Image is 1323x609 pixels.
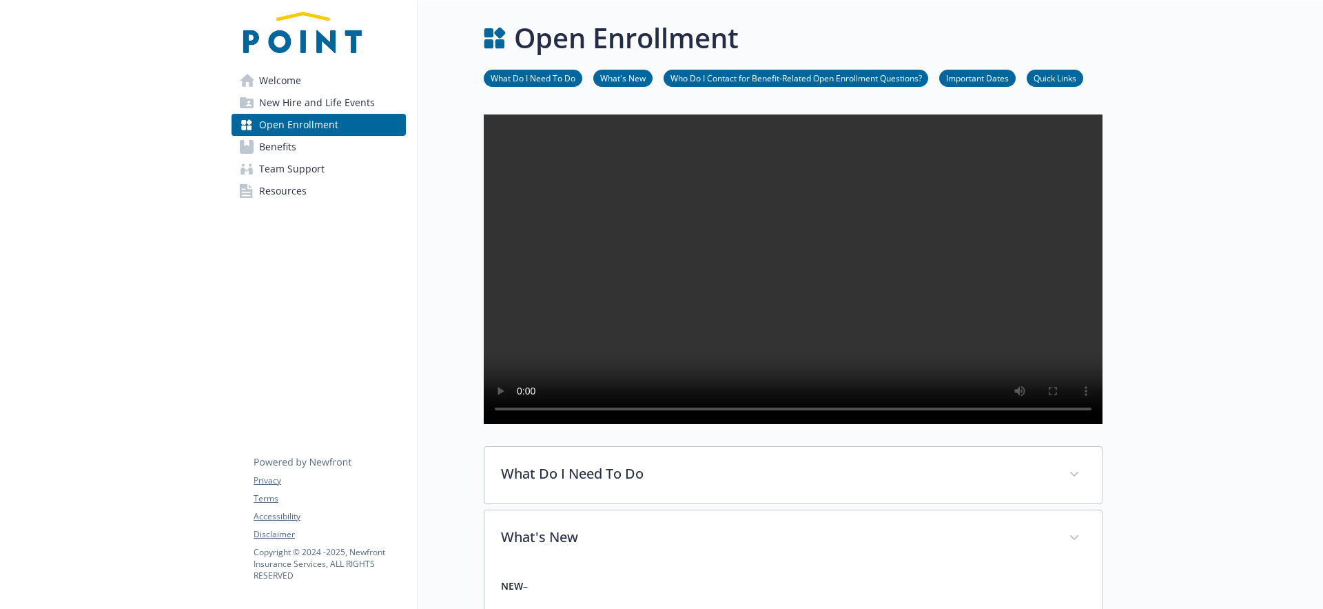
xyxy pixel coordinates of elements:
[259,92,375,114] span: New Hire and Life Events
[232,158,406,180] a: Team Support
[232,114,406,136] a: Open Enrollment
[259,114,338,136] span: Open Enrollment
[232,136,406,158] a: Benefits
[484,510,1102,567] div: What's New
[501,579,523,592] strong: NEW
[259,70,301,92] span: Welcome
[593,71,653,84] a: What's New
[1027,71,1083,84] a: Quick Links
[254,510,405,523] a: Accessibility
[484,447,1102,503] div: What Do I Need To Do
[484,71,582,84] a: What Do I Need To Do
[232,70,406,92] a: Welcome
[259,136,296,158] span: Benefits
[254,528,405,541] a: Disclaimer
[254,492,405,505] a: Terms
[259,158,325,180] span: Team Support
[501,527,1052,548] p: What's New
[259,180,307,202] span: Resources
[254,546,405,581] p: Copyright © 2024 - 2025 , Newfront Insurance Services, ALL RIGHTS RESERVED
[501,463,1052,484] p: What Do I Need To Do
[514,17,739,59] h1: Open Enrollment
[501,578,1085,595] p: –
[254,475,405,487] a: Privacy
[232,180,406,202] a: Resources
[664,71,928,84] a: Who Do I Contact for Benefit-Related Open Enrollment Questions?
[232,92,406,114] a: New Hire and Life Events
[939,71,1016,84] a: Important Dates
